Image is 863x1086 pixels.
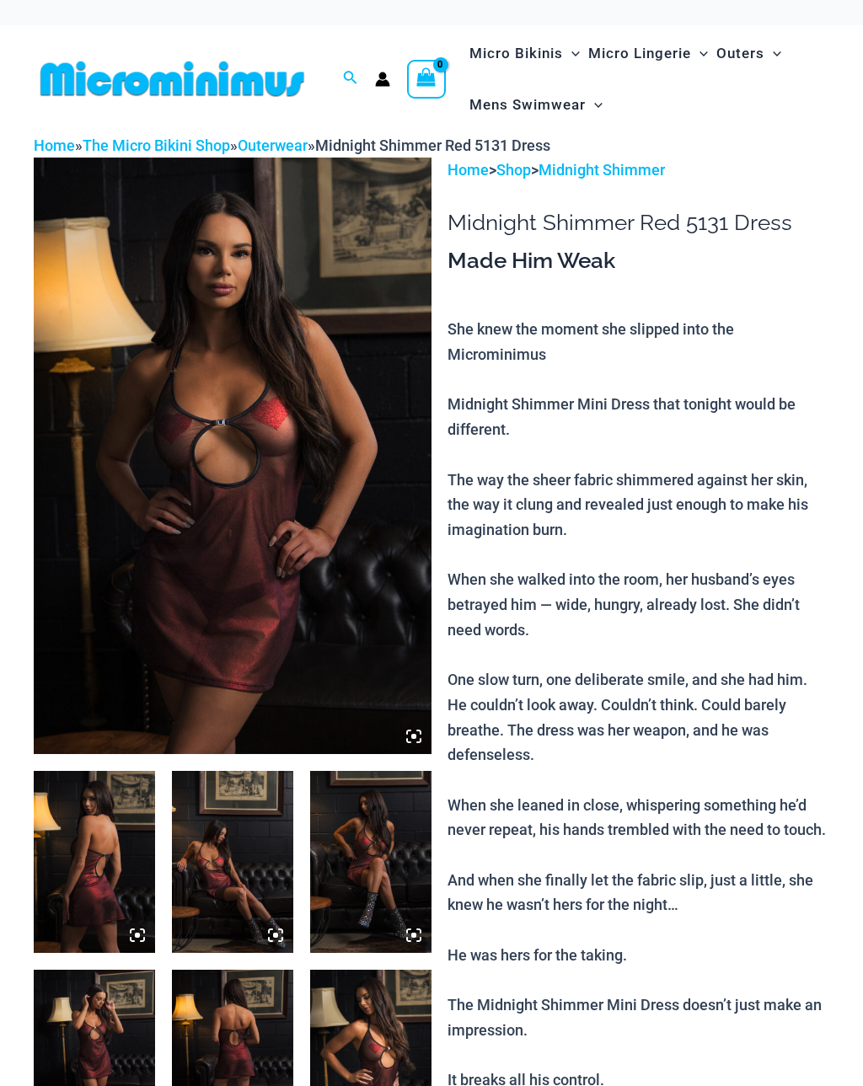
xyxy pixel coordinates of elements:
img: Midnight Shimmer Red 5131 Dress [310,771,431,953]
span: Menu Toggle [691,32,708,75]
a: OutersMenu ToggleMenu Toggle [712,28,785,79]
a: Account icon link [375,72,390,87]
nav: Site Navigation [463,25,829,133]
a: Mens SwimwearMenu ToggleMenu Toggle [465,79,607,131]
p: > > [448,158,829,183]
img: MM SHOP LOGO FLAT [34,60,311,98]
a: Outerwear [238,136,308,154]
h3: Made Him Weak [448,247,829,276]
img: Midnight Shimmer Red 5131 Dress [172,771,293,953]
img: Midnight Shimmer Red 5131 Dress [34,158,431,754]
img: Midnight Shimmer Red 5131 Dress [34,771,155,953]
span: Menu Toggle [586,83,603,126]
span: Midnight Shimmer Red 5131 Dress [315,136,550,154]
a: Search icon link [343,68,358,89]
span: » » » [34,136,550,154]
span: Micro Lingerie [588,32,691,75]
a: Shop [496,161,531,179]
a: The Micro Bikini Shop [83,136,230,154]
a: Midnight Shimmer [539,161,665,179]
a: Home [34,136,75,154]
a: Micro BikinisMenu ToggleMenu Toggle [465,28,584,79]
a: Home [448,161,489,179]
span: Mens Swimwear [469,83,586,126]
a: View Shopping Cart, empty [407,60,446,99]
span: Menu Toggle [764,32,781,75]
span: Micro Bikinis [469,32,563,75]
span: Outers [716,32,764,75]
h1: Midnight Shimmer Red 5131 Dress [448,210,829,236]
a: Micro LingerieMenu ToggleMenu Toggle [584,28,712,79]
span: Menu Toggle [563,32,580,75]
